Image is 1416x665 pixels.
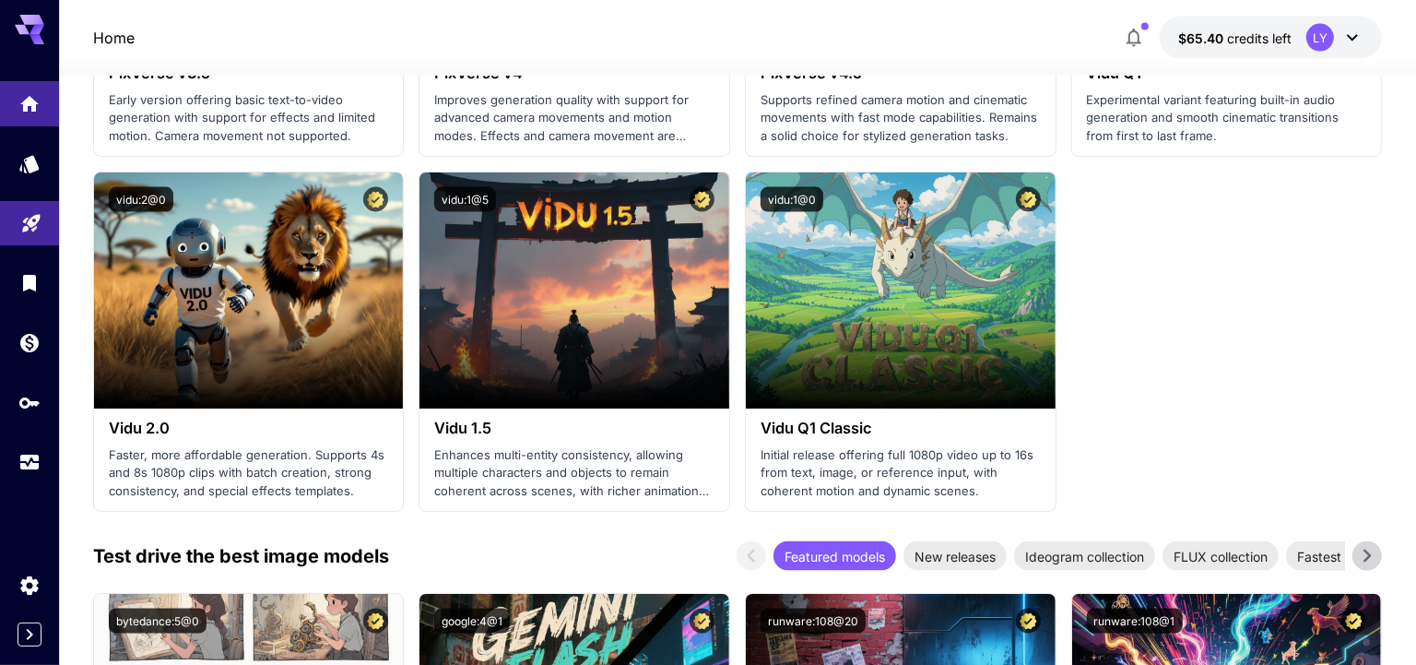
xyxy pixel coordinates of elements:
[1286,547,1399,566] span: Fastest models
[18,87,41,110] div: Home
[434,420,714,437] h3: Vidu 1.5
[18,623,41,647] button: Expand sidebar
[434,446,714,501] p: Enhances multi-entity consistency, allowing multiple characters and objects to remain coherent ac...
[746,172,1056,409] img: alt
[18,391,41,414] div: API Keys
[18,574,41,597] div: Settings
[109,446,389,501] p: Faster, more affordable generation. Supports 4s and 8s 1080p clips with batch creation, strong co...
[93,27,135,49] nav: breadcrumb
[1341,609,1366,634] button: Certified Model – Vetted for best performance and includes a commercial license.
[1016,609,1041,634] button: Certified Model – Vetted for best performance and includes a commercial license.
[94,172,404,409] img: alt
[761,420,1041,437] h3: Vidu Q1 Classic
[109,187,173,212] button: vidu:2@0
[903,547,1007,566] span: New releases
[1162,541,1279,571] div: FLUX collection
[1178,30,1227,46] span: $65.40
[761,91,1041,146] p: Supports refined camera motion and cinematic movements with fast mode capabilities. Remains a sol...
[1178,29,1292,48] div: $65.39889
[18,271,41,294] div: Library
[18,331,41,354] div: Wallet
[93,27,135,49] a: Home
[18,451,41,474] div: Usage
[690,609,714,634] button: Certified Model – Vetted for best performance and includes a commercial license.
[1162,547,1279,566] span: FLUX collection
[93,542,389,570] p: Test drive the best image models
[1087,609,1183,634] button: runware:108@1
[434,609,510,634] button: google:4@1
[1160,17,1382,59] button: $65.39889LY
[761,187,823,212] button: vidu:1@0
[1087,91,1367,146] p: Experimental variant featuring built-in audio generation and smooth cinematic transitions from fi...
[363,187,388,212] button: Certified Model – Vetted for best performance and includes a commercial license.
[1014,541,1155,571] div: Ideogram collection
[690,187,714,212] button: Certified Model – Vetted for best performance and includes a commercial license.
[20,207,42,230] div: Playground
[761,446,1041,501] p: Initial release offering full 1080p video up to 16s from text, image, or reference input, with co...
[903,541,1007,571] div: New releases
[109,609,206,634] button: bytedance:5@0
[434,187,496,212] button: vidu:1@5
[773,547,896,566] span: Featured models
[773,541,896,571] div: Featured models
[434,91,714,146] p: Improves generation quality with support for advanced camera movements and motion modes. Effects ...
[109,91,389,146] p: Early version offering basic text-to-video generation with support for effects and limited motion...
[109,420,389,437] h3: Vidu 2.0
[1016,187,1041,212] button: Certified Model – Vetted for best performance and includes a commercial license.
[1227,30,1292,46] span: credits left
[1306,24,1334,52] div: LY
[1014,547,1155,566] span: Ideogram collection
[363,609,388,634] button: Certified Model – Vetted for best performance and includes a commercial license.
[1286,541,1399,571] div: Fastest models
[18,152,41,175] div: Models
[419,172,729,409] img: alt
[761,609,866,634] button: runware:108@20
